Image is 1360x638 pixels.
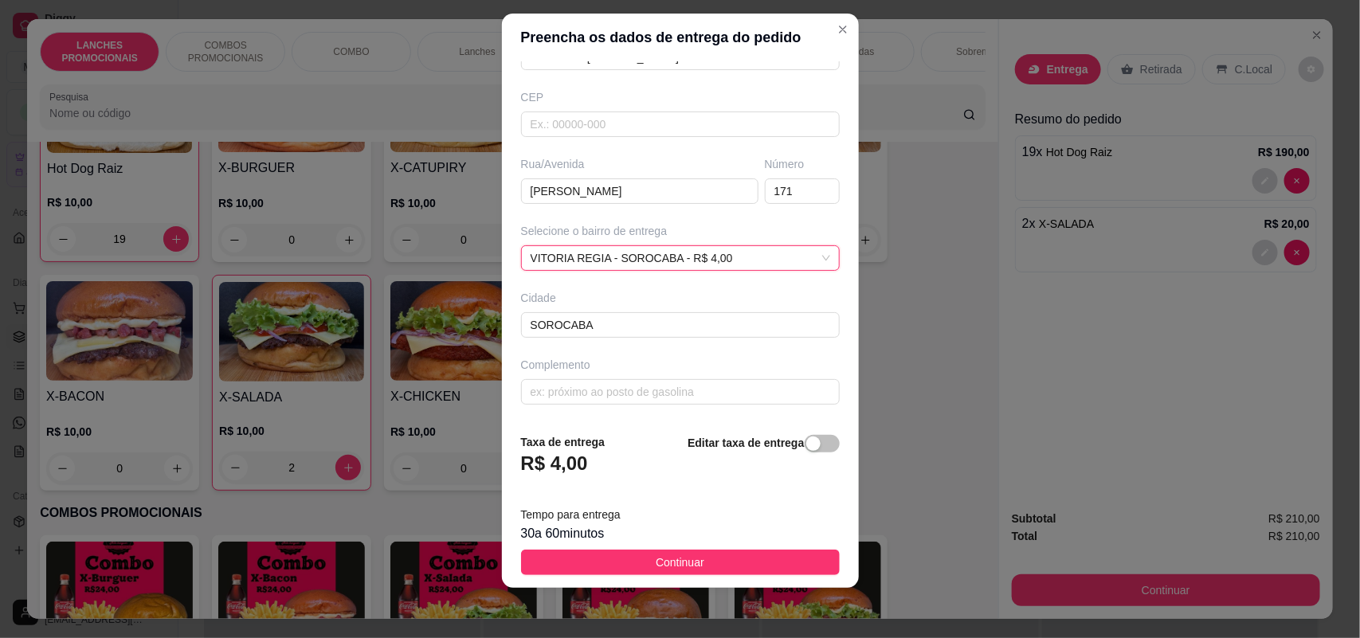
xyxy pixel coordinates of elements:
[521,550,840,575] button: Continuar
[765,178,840,204] input: Ex.: 44
[521,112,840,137] input: Ex.: 00000-000
[502,14,859,61] header: Preencha os dados de entrega do pedido
[521,508,621,521] span: Tempo para entrega
[521,156,758,172] div: Rua/Avenida
[521,290,840,306] div: Cidade
[521,178,758,204] input: Ex.: Rua Oscar Freire
[521,89,840,105] div: CEP
[521,223,840,239] div: Selecione o bairro de entrega
[521,379,840,405] input: ex: próximo ao posto de gasolina
[688,436,804,449] strong: Editar taxa de entrega
[521,451,588,476] h3: R$ 4,00
[521,524,840,543] div: 30 a 60 minutos
[531,246,830,270] span: VITORIA REGIA - SOROCABA - R$ 4,00
[521,436,606,448] strong: Taxa de entrega
[830,17,856,42] button: Close
[521,357,840,373] div: Complemento
[521,312,840,338] input: Ex.: Santo André
[765,156,840,172] div: Número
[656,554,704,571] span: Continuar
